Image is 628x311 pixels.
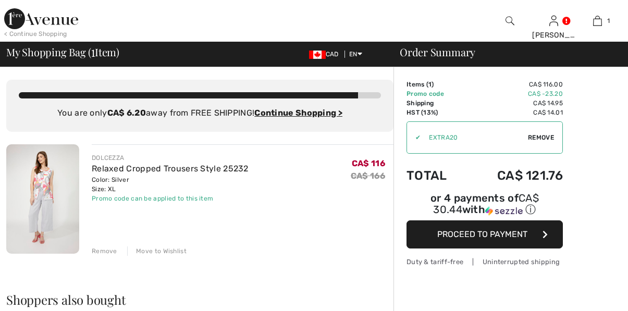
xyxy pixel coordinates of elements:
[466,89,563,98] td: CA$ -23.20
[466,80,563,89] td: CA$ 116.00
[309,51,343,58] span: CAD
[351,171,385,181] s: CA$ 166
[309,51,326,59] img: Canadian Dollar
[349,51,362,58] span: EN
[6,47,119,57] span: My Shopping Bag ( Item)
[407,220,563,248] button: Proceed to Payment
[92,153,249,163] div: DOLCEZZA
[407,257,563,267] div: Duty & tariff-free | Uninterrupted shipping
[407,193,563,220] div: or 4 payments ofCA$ 30.44withSezzle Click to learn more about Sezzle
[549,16,558,26] a: Sign In
[607,16,610,26] span: 1
[407,193,563,217] div: or 4 payments of with
[407,98,466,108] td: Shipping
[407,108,466,117] td: HST (13%)
[576,15,619,27] a: 1
[92,175,249,194] div: Color: Silver Size: XL
[407,80,466,89] td: Items ( )
[387,47,622,57] div: Order Summary
[433,192,539,216] span: CA$ 30.44
[6,144,79,254] img: Relaxed Cropped Trousers Style 25232
[407,133,421,142] div: ✔
[4,29,67,39] div: < Continue Shopping
[107,108,146,118] strong: CA$ 6.20
[421,122,528,153] input: Promo code
[407,89,466,98] td: Promo code
[466,108,563,117] td: CA$ 14.01
[466,158,563,193] td: CA$ 121.76
[549,15,558,27] img: My Info
[127,246,187,256] div: Move to Wishlist
[4,8,78,29] img: 1ère Avenue
[532,30,575,41] div: [PERSON_NAME]
[593,15,602,27] img: My Bag
[91,44,95,58] span: 1
[6,293,393,306] h2: Shoppers also bought
[254,108,342,118] a: Continue Shopping >
[437,229,527,239] span: Proceed to Payment
[19,107,381,119] div: You are only away from FREE SHIPPING!
[352,158,385,168] span: CA$ 116
[92,194,249,203] div: Promo code can be applied to this item
[485,206,523,216] img: Sezzle
[92,164,249,173] a: Relaxed Cropped Trousers Style 25232
[428,81,432,88] span: 1
[92,246,117,256] div: Remove
[407,158,466,193] td: Total
[466,98,563,108] td: CA$ 14.95
[506,15,514,27] img: search the website
[528,133,554,142] span: Remove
